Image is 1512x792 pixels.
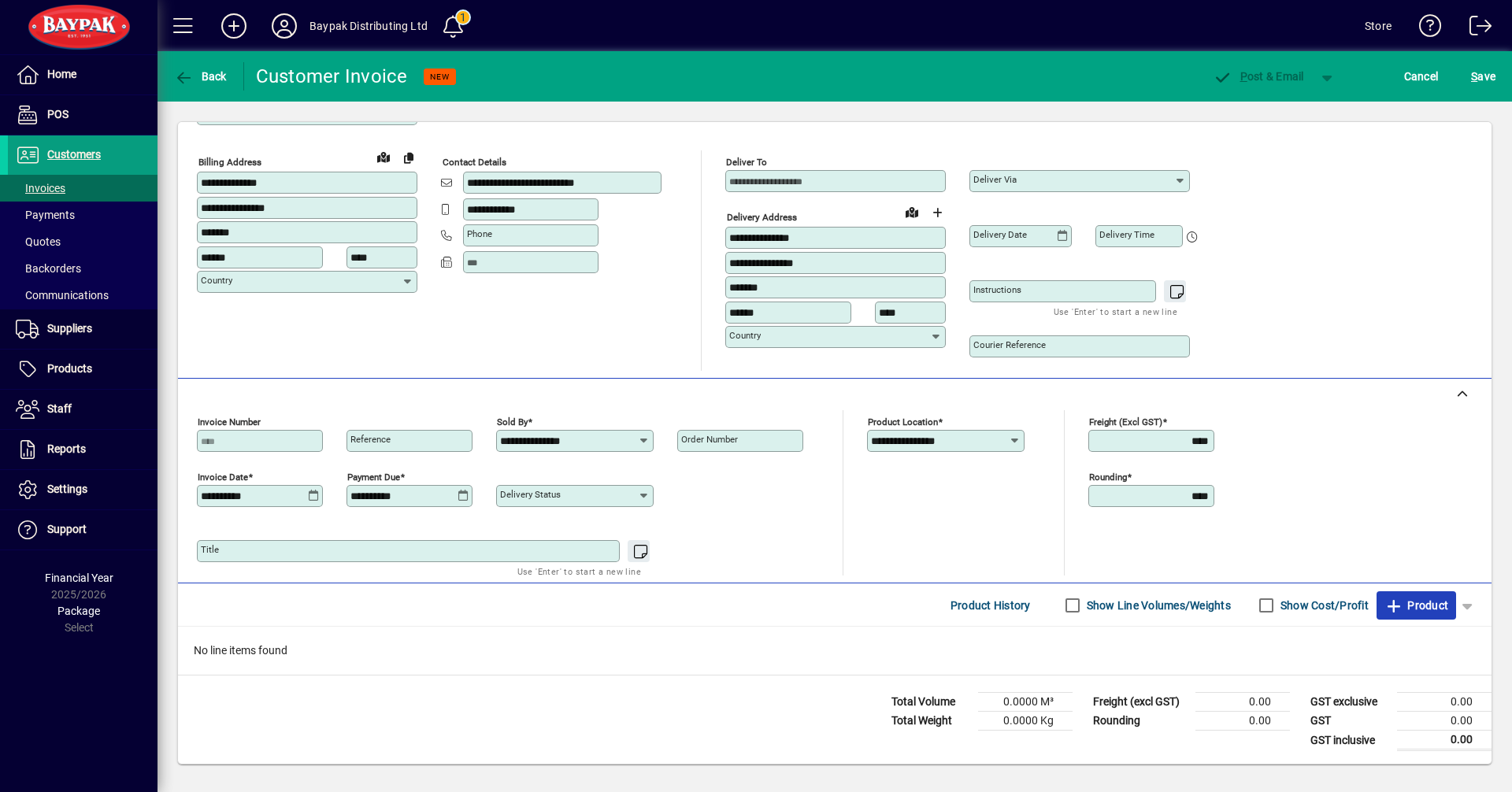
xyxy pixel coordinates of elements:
a: Suppliers [8,309,157,349]
span: Communications [16,289,109,302]
span: Financial Year [45,572,113,584]
mat-label: Freight (excl GST) [1089,416,1162,427]
span: Product History [951,593,1031,618]
mat-label: Delivery status [500,489,561,500]
mat-label: Delivery date [973,229,1027,240]
span: Backorders [16,262,81,275]
a: Quotes [8,228,157,255]
div: Store [1365,13,1392,39]
mat-label: Product location [868,416,938,427]
a: Reports [8,430,157,469]
div: No line items found [178,627,1492,675]
div: Baypak Distributing Ltd [309,13,428,39]
mat-hint: Use 'Enter' to start a new line [1054,302,1177,320]
mat-label: Order number [681,434,738,445]
td: GST exclusive [1303,693,1397,712]
button: Profile [259,12,309,40]
mat-label: Courier Reference [973,339,1046,350]
button: Product History [944,591,1037,620]
mat-label: Reference [350,434,391,445]
mat-label: Country [201,275,232,286]
a: View on map [899,199,925,224]
mat-label: Invoice number [198,416,261,427]
a: POS [8,95,157,135]
span: Back [174,70,227,83]
span: Suppliers [47,322,92,335]
mat-label: Country [729,330,761,341]
td: 0.00 [1195,693,1290,712]
button: Choose address [925,200,950,225]
span: Cancel [1404,64,1439,89]
td: 0.0000 M³ [978,693,1073,712]
mat-label: Phone [467,228,492,239]
button: Product [1377,591,1456,620]
a: Knowledge Base [1407,3,1442,54]
span: Home [47,68,76,80]
td: Freight (excl GST) [1085,693,1195,712]
td: Total Volume [884,693,978,712]
a: Backorders [8,255,157,282]
a: Support [8,510,157,550]
span: NEW [430,72,450,82]
td: GST [1303,712,1397,731]
label: Show Line Volumes/Weights [1084,598,1231,613]
mat-label: Delivery time [1099,229,1154,240]
a: Communications [8,282,157,309]
button: Add [209,12,259,40]
mat-hint: Use 'Enter' to start a new line [517,562,641,580]
span: Invoices [16,182,65,194]
mat-label: Payment due [347,472,400,483]
span: POS [47,108,69,120]
span: Products [47,362,92,375]
span: Customers [47,148,101,161]
span: P [1240,70,1247,83]
span: Package [57,605,100,617]
td: Total Weight [884,712,978,731]
mat-label: Title [201,544,219,555]
span: Payments [16,209,75,221]
td: 0.00 [1397,712,1492,731]
mat-label: Deliver To [726,157,767,168]
a: Staff [8,390,157,429]
mat-label: Invoice date [198,472,248,483]
td: 0.00 [1397,731,1492,750]
label: Show Cost/Profit [1277,598,1369,613]
a: Invoices [8,175,157,202]
a: Home [8,55,157,94]
td: Rounding [1085,712,1195,731]
a: Settings [8,470,157,509]
span: Reports [47,442,86,455]
button: Cancel [1400,62,1443,91]
button: Post & Email [1205,62,1312,91]
td: GST inclusive [1303,731,1397,750]
span: ost & Email [1213,70,1304,83]
app-page-header-button: Back [157,62,244,91]
td: 0.00 [1397,693,1492,712]
span: Staff [47,402,72,415]
td: 0.00 [1195,712,1290,731]
span: Settings [47,483,87,495]
a: View on map [371,144,396,169]
button: Back [170,62,231,91]
mat-label: Rounding [1089,472,1127,483]
mat-label: Sold by [497,416,528,427]
a: Payments [8,202,157,228]
span: Quotes [16,235,61,248]
td: 0.0000 Kg [978,712,1073,731]
span: S [1471,70,1477,83]
mat-label: Deliver via [973,174,1017,185]
button: Copy to Delivery address [396,145,421,170]
a: Logout [1458,3,1492,54]
div: Customer Invoice [256,64,408,89]
button: Save [1467,62,1499,91]
span: ave [1471,64,1495,89]
a: Products [8,350,157,389]
mat-label: Instructions [973,284,1021,295]
span: Support [47,523,87,535]
span: Product [1384,593,1448,618]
